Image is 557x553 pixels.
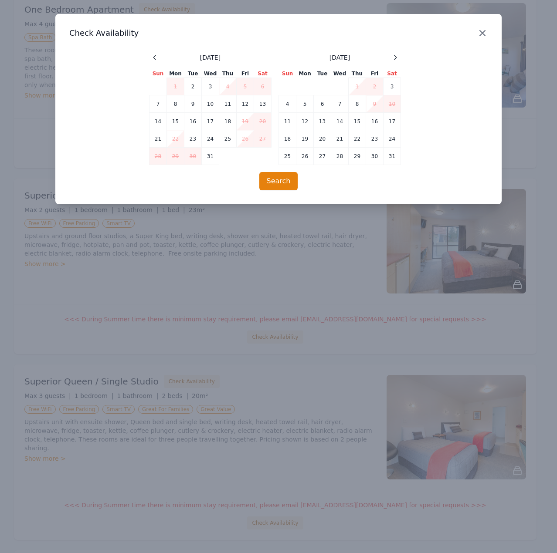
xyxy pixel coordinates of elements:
[366,113,384,130] td: 16
[314,130,331,148] td: 20
[296,113,314,130] td: 12
[69,28,488,38] h3: Check Availability
[167,148,184,165] td: 29
[254,95,272,113] td: 13
[237,70,254,78] th: Fri
[384,95,401,113] td: 10
[314,148,331,165] td: 27
[184,95,202,113] td: 9
[254,130,272,148] td: 27
[219,70,237,78] th: Thu
[296,130,314,148] td: 19
[219,78,237,95] td: 4
[259,172,298,190] button: Search
[331,95,349,113] td: 7
[331,70,349,78] th: Wed
[237,130,254,148] td: 26
[384,70,401,78] th: Sat
[202,78,219,95] td: 3
[202,70,219,78] th: Wed
[167,95,184,113] td: 8
[149,95,167,113] td: 7
[331,113,349,130] td: 14
[254,70,272,78] th: Sat
[314,70,331,78] th: Tue
[349,70,366,78] th: Thu
[366,78,384,95] td: 2
[349,95,366,113] td: 8
[331,130,349,148] td: 21
[329,53,350,62] span: [DATE]
[279,148,296,165] td: 25
[314,113,331,130] td: 13
[219,95,237,113] td: 11
[237,95,254,113] td: 12
[167,130,184,148] td: 22
[202,95,219,113] td: 10
[202,148,219,165] td: 31
[349,113,366,130] td: 15
[184,113,202,130] td: 16
[366,95,384,113] td: 9
[349,78,366,95] td: 1
[349,130,366,148] td: 22
[202,130,219,148] td: 24
[279,95,296,113] td: 4
[254,78,272,95] td: 6
[149,113,167,130] td: 14
[184,70,202,78] th: Tue
[384,148,401,165] td: 31
[366,148,384,165] td: 30
[384,113,401,130] td: 17
[200,53,221,62] span: [DATE]
[184,78,202,95] td: 2
[279,113,296,130] td: 11
[237,113,254,130] td: 19
[149,130,167,148] td: 21
[314,95,331,113] td: 6
[296,95,314,113] td: 5
[331,148,349,165] td: 28
[149,70,167,78] th: Sun
[202,113,219,130] td: 17
[384,78,401,95] td: 3
[349,148,366,165] td: 29
[149,148,167,165] td: 28
[384,130,401,148] td: 24
[237,78,254,95] td: 5
[296,148,314,165] td: 26
[254,113,272,130] td: 20
[167,78,184,95] td: 1
[167,70,184,78] th: Mon
[167,113,184,130] td: 15
[219,113,237,130] td: 18
[279,130,296,148] td: 18
[219,130,237,148] td: 25
[366,130,384,148] td: 23
[296,70,314,78] th: Mon
[366,70,384,78] th: Fri
[279,70,296,78] th: Sun
[184,148,202,165] td: 30
[184,130,202,148] td: 23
